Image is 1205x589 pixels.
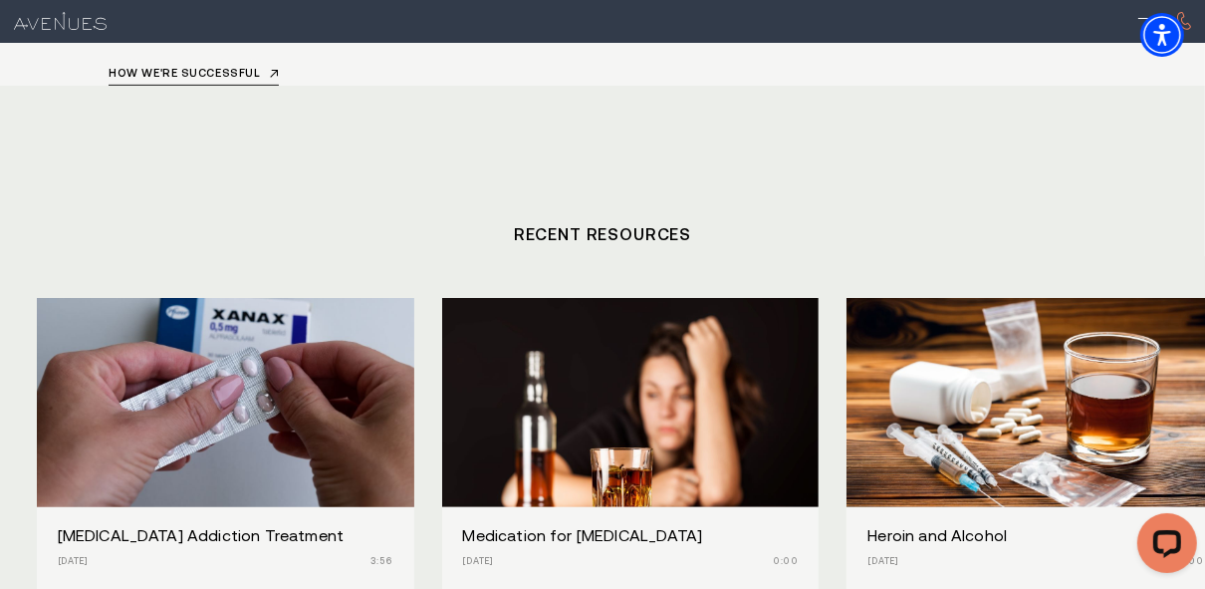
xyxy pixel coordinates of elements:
[109,68,279,86] a: How we're successful
[442,298,820,507] img: Medication for Alcoholism
[514,225,691,243] a: Recent Resources
[867,556,1175,567] p: [DATE]
[463,527,799,546] h3: Medication for [MEDICAL_DATA]
[18,288,433,518] img: Xanax Addiction Treatment
[370,556,393,567] span: 3:56
[1140,13,1184,57] div: Accessibility Menu
[463,556,771,567] p: [DATE]
[1121,505,1205,589] iframe: LiveChat chat widget
[58,527,393,546] h3: [MEDICAL_DATA] Addiction Treatment
[867,527,1203,546] h3: Heroin and Alcohol
[58,556,365,567] p: [DATE]
[774,556,799,567] span: 0:00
